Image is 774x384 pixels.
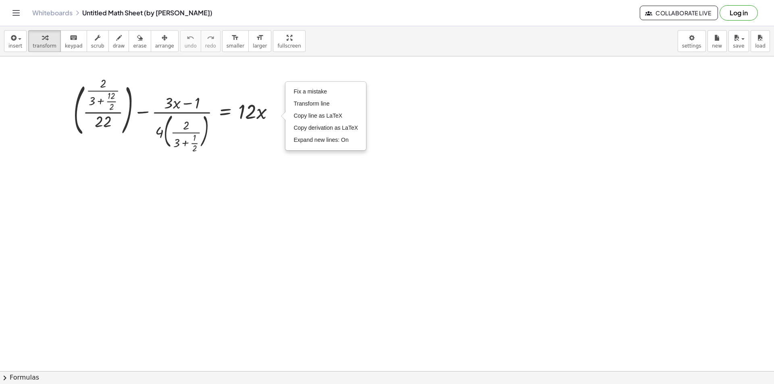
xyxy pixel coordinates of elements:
[640,6,718,20] button: Collaborate Live
[151,30,179,52] button: arrange
[733,43,744,49] span: save
[33,43,56,49] span: transform
[108,30,129,52] button: draw
[293,88,327,95] span: Fix a mistake
[201,30,221,52] button: redoredo
[222,30,249,52] button: format_sizesmaller
[256,33,264,43] i: format_size
[720,5,758,21] button: Log in
[277,43,301,49] span: fullscreen
[751,30,770,52] button: load
[293,112,342,119] span: Copy line as LaTeX
[293,137,348,143] span: Expand new lines: On
[113,43,125,49] span: draw
[65,43,83,49] span: keypad
[207,33,214,43] i: redo
[87,30,109,52] button: scrub
[682,43,701,49] span: settings
[678,30,706,52] button: settings
[180,30,201,52] button: undoundo
[28,30,61,52] button: transform
[707,30,727,52] button: new
[187,33,194,43] i: undo
[185,43,197,49] span: undo
[70,33,77,43] i: keyboard
[647,9,711,17] span: Collaborate Live
[4,30,27,52] button: insert
[231,33,239,43] i: format_size
[248,30,271,52] button: format_sizelarger
[155,43,174,49] span: arrange
[133,43,146,49] span: erase
[129,30,151,52] button: erase
[712,43,722,49] span: new
[273,30,305,52] button: fullscreen
[32,9,73,17] a: Whiteboards
[253,43,267,49] span: larger
[205,43,216,49] span: redo
[91,43,104,49] span: scrub
[728,30,749,52] button: save
[60,30,87,52] button: keyboardkeypad
[293,125,358,131] span: Copy derivation as LaTeX
[10,6,23,19] button: Toggle navigation
[293,100,329,107] span: Transform line
[755,43,766,49] span: load
[8,43,22,49] span: insert
[227,43,244,49] span: smaller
